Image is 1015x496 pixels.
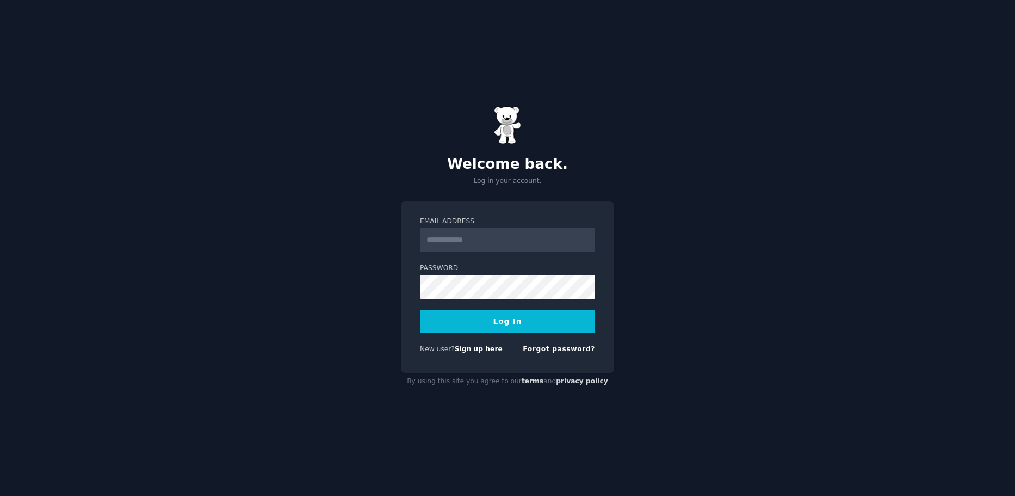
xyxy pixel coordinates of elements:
button: Log In [420,310,595,333]
a: Forgot password? [523,345,595,353]
div: By using this site you agree to our and [401,373,614,390]
a: terms [522,377,543,385]
h2: Welcome back. [401,156,614,173]
a: Sign up here [455,345,503,353]
label: Email Address [420,217,595,226]
span: New user? [420,345,455,353]
label: Password [420,264,595,273]
p: Log in your account. [401,176,614,186]
img: Gummy Bear [494,106,521,144]
a: privacy policy [556,377,608,385]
